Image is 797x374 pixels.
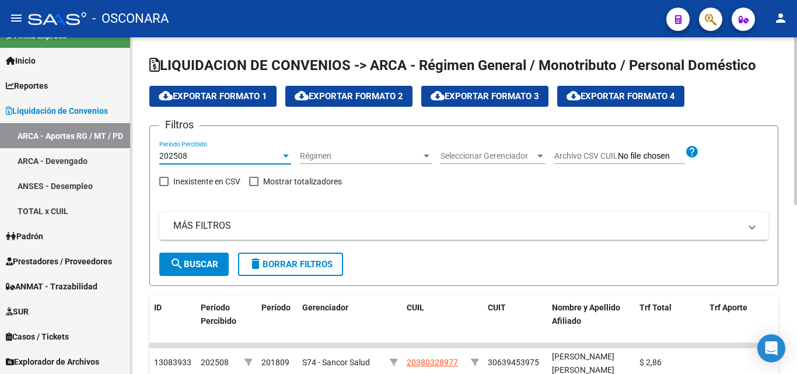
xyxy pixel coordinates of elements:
span: 20380328977 [407,358,458,367]
span: Inicio [6,54,36,67]
span: ANMAT - Trazabilidad [6,280,97,293]
span: Período Percibido [201,303,236,326]
input: Archivo CSV CUIL [618,151,685,162]
span: 13083933 [154,358,191,367]
datatable-header-cell: Trf Total [635,295,705,347]
span: Régimen [300,151,421,161]
mat-icon: search [170,257,184,271]
span: Reportes [6,79,48,92]
button: Borrar Filtros [238,253,343,276]
mat-icon: menu [9,11,23,25]
span: ID [154,303,162,312]
span: LIQUIDACION DE CONVENIOS -> ARCA - Régimen General / Monotributo / Personal Doméstico [149,57,756,74]
span: Gerenciador [302,303,348,312]
div: 30639453975 [488,356,539,369]
span: Prestadores / Proveedores [6,255,112,268]
span: Exportar Formato 2 [295,91,403,102]
button: Buscar [159,253,229,276]
span: Nombre y Apellido Afiliado [552,303,620,326]
mat-icon: delete [249,257,263,271]
span: Archivo CSV CUIL [554,151,618,160]
span: Exportar Formato 4 [567,91,675,102]
datatable-header-cell: Gerenciador [298,295,385,347]
span: Buscar [170,259,218,270]
mat-icon: cloud_download [159,89,173,103]
span: Inexistente en CSV [173,174,240,188]
mat-icon: cloud_download [567,89,581,103]
span: CUIL [407,303,424,312]
datatable-header-cell: ID [149,295,196,347]
span: Exportar Formato 1 [159,91,267,102]
span: Liquidación de Convenios [6,104,108,117]
span: Trf Aporte [709,303,747,312]
h3: Filtros [159,117,200,133]
span: Mostrar totalizadores [263,174,342,188]
mat-icon: cloud_download [295,89,309,103]
button: Exportar Formato 3 [421,86,548,107]
datatable-header-cell: Trf Aporte [705,295,775,347]
span: Exportar Formato 3 [431,91,539,102]
span: - OSCONARA [92,6,169,32]
datatable-header-cell: CUIL [402,295,466,347]
span: Explorador de Archivos [6,355,99,368]
span: Trf Total [639,303,672,312]
span: 201809 [261,358,289,367]
mat-icon: cloud_download [431,89,445,103]
datatable-header-cell: Nombre y Apellido Afiliado [547,295,635,347]
datatable-header-cell: CUIT [483,295,547,347]
span: Padrón [6,230,43,243]
button: Exportar Formato 4 [557,86,684,107]
button: Exportar Formato 1 [149,86,277,107]
span: Casos / Tickets [6,330,69,343]
mat-panel-title: MÁS FILTROS [173,219,740,232]
span: 202508 [201,358,229,367]
span: $ 2,86 [639,358,662,367]
span: Seleccionar Gerenciador [441,151,535,161]
datatable-header-cell: Período Percibido [196,295,240,347]
span: Borrar Filtros [249,259,333,270]
div: Open Intercom Messenger [757,334,785,362]
span: Período [261,303,291,312]
mat-icon: help [685,145,699,159]
span: S74 - Sancor Salud [302,358,370,367]
span: 202508 [159,151,187,160]
mat-expansion-panel-header: MÁS FILTROS [159,212,768,240]
datatable-header-cell: Período [257,295,298,347]
span: CUIT [488,303,506,312]
button: Exportar Formato 2 [285,86,413,107]
mat-icon: person [774,11,788,25]
span: SUR [6,305,29,318]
